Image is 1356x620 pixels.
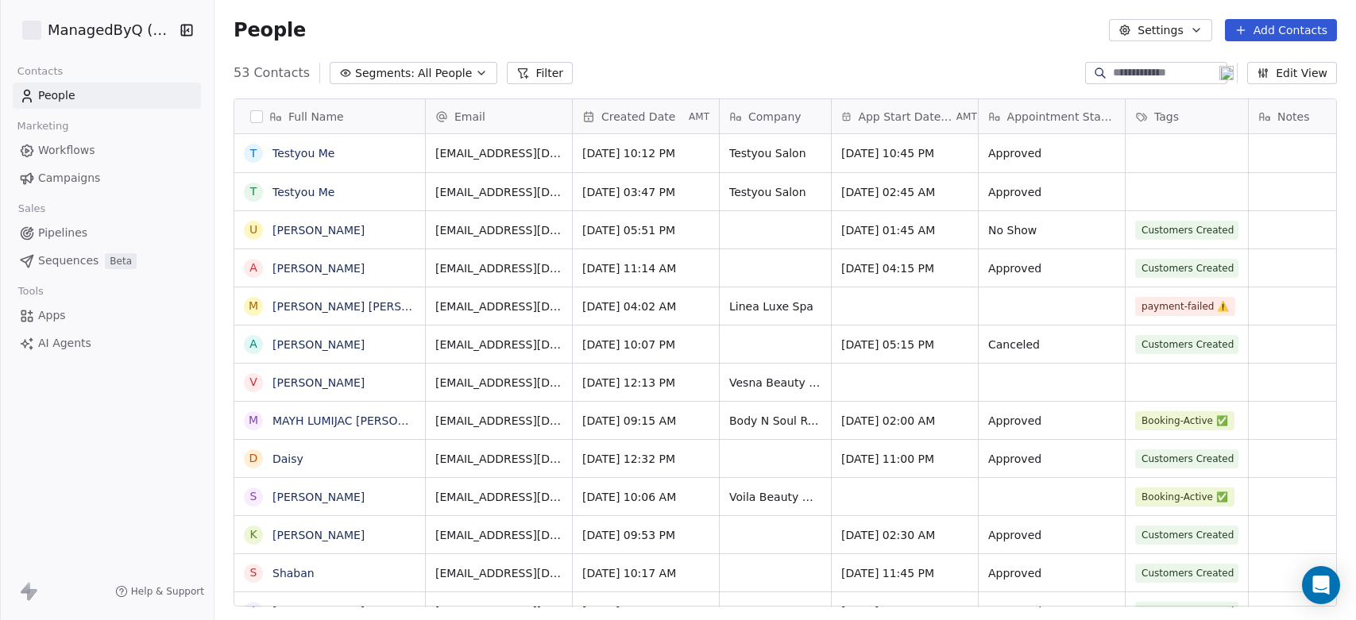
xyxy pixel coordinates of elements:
[13,83,201,109] a: People
[1219,66,1234,80] img: 19.png
[234,18,306,42] span: People
[48,20,175,40] span: ManagedByQ (FZE)
[729,145,821,161] span: Testyou Salon
[729,489,821,505] span: Voila Beauty & Co. [GEOGRAPHIC_DATA]
[115,585,204,598] a: Help & Support
[272,147,334,160] a: Testyou Me
[841,184,968,200] span: [DATE] 02:45 AM
[13,165,201,191] a: Campaigns
[988,222,1115,238] span: No Show
[582,603,709,619] span: [DATE] 10:21 PM
[689,110,709,123] span: AMT
[272,414,448,427] a: MAYH LUMIJAC [PERSON_NAME]
[988,184,1115,200] span: Approved
[249,336,257,352] div: A
[249,260,257,276] div: A
[988,565,1115,581] span: Approved
[582,337,709,352] span: [DATE] 10:07 PM
[841,337,968,352] span: [DATE] 05:15 PM
[988,260,1115,276] span: Approved
[38,225,87,241] span: Pipelines
[38,142,95,159] span: Workflows
[435,527,562,543] span: [EMAIL_ADDRESS][DOMAIN_NAME]
[234,64,310,83] span: 53 Contacts
[13,220,201,246] a: Pipelines
[956,110,977,123] span: AMT
[38,170,100,187] span: Campaigns
[729,375,821,391] span: Vesna Beauty Lounge
[601,109,675,125] span: Created Date
[1135,526,1238,545] span: Customers Created
[272,567,315,580] a: Shaban
[832,99,978,133] div: App Start Date TimeAMT
[1126,99,1248,133] div: Tags
[13,302,201,329] a: Apps
[988,413,1115,429] span: Approved
[426,99,572,133] div: Email
[38,307,66,324] span: Apps
[131,585,204,598] span: Help & Support
[38,335,91,352] span: AI Agents
[582,489,709,505] span: [DATE] 10:06 AM
[988,527,1115,543] span: Approved
[841,222,968,238] span: [DATE] 01:45 AM
[582,222,709,238] span: [DATE] 05:51 PM
[1135,259,1238,278] span: Customers Created
[1135,335,1238,354] span: Customers Created
[250,564,257,581] div: S
[1302,566,1340,604] div: Open Intercom Messenger
[250,488,257,505] div: S
[249,298,258,314] div: M
[250,183,257,200] div: T
[105,253,137,269] span: Beta
[272,262,365,275] a: [PERSON_NAME]
[582,184,709,200] span: [DATE] 03:47 PM
[249,412,258,429] div: M
[355,65,415,82] span: Segments:
[582,260,709,276] span: [DATE] 11:14 AM
[582,451,709,467] span: [DATE] 12:32 PM
[435,451,562,467] span: [EMAIL_ADDRESS][DOMAIN_NAME]
[252,603,255,619] div: I
[272,605,365,618] a: [PERSON_NAME]
[841,451,968,467] span: [DATE] 11:00 PM
[435,184,562,200] span: [EMAIL_ADDRESS][DOMAIN_NAME]
[507,62,573,84] button: Filter
[272,529,365,541] a: [PERSON_NAME]
[729,298,821,314] span: Linea Luxe Spa
[234,99,425,133] div: Full Name
[720,99,831,133] div: Company
[1225,19,1337,41] button: Add Contacts
[272,338,365,351] a: [PERSON_NAME]
[582,413,709,429] span: [DATE] 09:15 AM
[272,491,365,503] a: [PERSON_NAME]
[249,221,257,238] div: U
[10,114,75,138] span: Marketing
[435,375,562,391] span: [EMAIL_ADDRESS][DOMAIN_NAME]
[841,603,968,619] span: [DATE] 04:15 PM
[573,99,719,133] div: Created DateAMT
[1135,564,1238,583] span: Customers Created
[249,374,257,391] div: V
[988,337,1115,352] span: Canceled
[249,450,258,467] div: D
[582,145,709,161] span: [DATE] 10:12 PM
[582,527,709,543] span: [DATE] 09:53 PM
[435,413,562,429] span: [EMAIL_ADDRESS][DOMAIN_NAME]
[988,451,1115,467] span: Approved
[11,197,52,221] span: Sales
[435,337,562,352] span: [EMAIL_ADDRESS][DOMAIN_NAME]
[729,413,821,429] span: Body N Soul Relax
[38,252,99,269] span: Sequences
[841,527,968,543] span: [DATE] 02:30 AM
[435,298,562,314] span: [EMAIL_ADDRESS][DOMAIN_NAME]
[841,145,968,161] span: [DATE] 10:45 PM
[38,87,75,104] span: People
[1135,297,1235,316] span: payment-failed ⚠️
[1277,109,1309,125] span: Notes
[11,279,50,303] span: Tools
[988,145,1115,161] span: Approved
[272,186,334,198] a: Testyou Me
[13,137,201,164] a: Workflows
[435,222,562,238] span: [EMAIL_ADDRESS][DOMAIN_NAME]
